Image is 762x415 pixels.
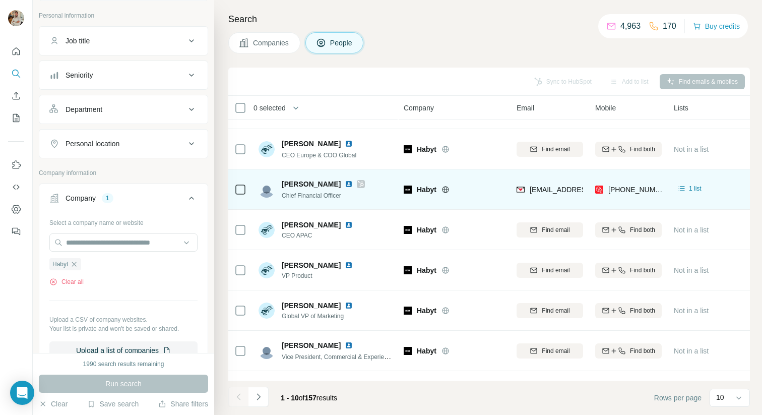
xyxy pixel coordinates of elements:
img: LinkedIn logo [345,221,353,229]
span: Habyt [417,225,436,235]
button: Find email [517,263,583,278]
span: Email [517,103,534,113]
button: Find email [517,343,583,359]
button: Feedback [8,222,24,241]
button: Find both [595,343,662,359]
span: People [330,38,353,48]
span: Find email [542,306,569,315]
button: Dashboard [8,200,24,218]
p: 4,963 [620,20,641,32]
span: Find both [630,346,655,355]
img: LinkedIn logo [345,302,353,310]
img: LinkedIn logo [345,261,353,269]
span: [PERSON_NAME] [282,139,341,149]
span: Find email [542,266,569,275]
button: Use Surfe API [8,178,24,196]
img: LinkedIn logo [345,140,353,148]
p: Personal information [39,11,208,20]
div: Select a company name or website [49,214,198,227]
div: Personal location [66,139,119,149]
span: CEO Europe & COO Global [282,152,356,159]
span: Find email [542,346,569,355]
img: Logo of Habyt [404,226,412,234]
div: Open Intercom Messenger [10,381,34,405]
span: Global VP of Marketing [282,312,357,321]
img: provider findymail logo [517,185,525,195]
img: Logo of Habyt [404,266,412,274]
img: Avatar [259,343,275,359]
div: Seniority [66,70,93,80]
h4: Search [228,12,750,26]
p: 170 [663,20,676,32]
img: Logo of Habyt [404,307,412,315]
span: Find both [630,266,655,275]
p: Upload a CSV of company websites. [49,315,198,324]
span: Habyt [52,260,68,269]
button: Department [39,97,208,122]
button: Find both [595,263,662,278]
button: Save search [87,399,139,409]
div: 1990 search results remaining [83,360,164,369]
button: Company1 [39,186,208,214]
span: [PERSON_NAME] [282,179,341,189]
button: Find both [595,303,662,318]
span: Not in a list [674,347,709,355]
p: 10 [716,392,724,402]
button: Buy credits [693,19,740,33]
span: Habyt [417,144,436,154]
button: My lists [8,109,24,127]
img: Avatar [8,10,24,26]
button: Share filters [158,399,208,409]
span: [EMAIL_ADDRESS][DOMAIN_NAME] [530,186,649,194]
span: Companies [253,38,290,48]
p: Your list is private and won't be saved or shared. [49,324,198,333]
button: Find email [517,303,583,318]
button: Find email [517,222,583,238]
img: Logo of Habyt [404,347,412,355]
button: Use Surfe on LinkedIn [8,156,24,174]
div: Company [66,193,96,203]
span: Vice President, Commercial & Experience [282,352,394,361]
span: 1 list [689,184,702,193]
button: Find both [595,142,662,157]
span: Habyt [417,265,436,275]
span: [PERSON_NAME] [282,340,341,350]
span: VP Product [282,271,357,280]
span: 1 - 10 [281,394,299,402]
button: Personal location [39,132,208,156]
span: [PERSON_NAME] [282,220,341,230]
span: [PERSON_NAME] [282,260,341,270]
div: Job title [66,36,90,46]
button: Search [8,65,24,83]
span: Habyt [417,306,436,316]
span: Not in a list [674,226,709,234]
span: Mobile [595,103,616,113]
span: Not in a list [674,266,709,274]
button: Find email [517,142,583,157]
button: Seniority [39,63,208,87]
button: Job title [39,29,208,53]
span: 0 selected [253,103,286,113]
img: Avatar [259,303,275,319]
p: Company information [39,168,208,177]
button: Clear all [49,277,84,286]
span: 157 [305,394,316,402]
span: Not in a list [674,307,709,315]
button: Find both [595,222,662,238]
span: [PHONE_NUMBER] [608,186,672,194]
img: provider prospeo logo [595,185,603,195]
span: Find both [630,306,655,315]
span: Company [404,103,434,113]
span: Rows per page [654,393,702,403]
span: Find both [630,225,655,234]
span: Chief Financial Officer [282,192,341,199]
span: results [281,394,337,402]
span: Not in a list [674,145,709,153]
img: LinkedIn logo [345,180,353,188]
span: Habyt [417,185,436,195]
button: Clear [39,399,68,409]
span: Find both [630,145,655,154]
span: [PERSON_NAME] [282,301,341,311]
button: Upload a list of companies [49,341,198,360]
img: Logo of Habyt [404,186,412,194]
